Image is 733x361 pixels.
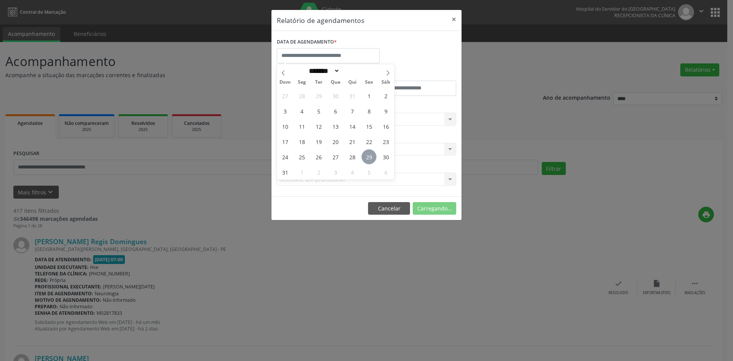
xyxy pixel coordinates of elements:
[278,134,292,149] span: Agosto 17, 2025
[362,119,376,134] span: Agosto 15, 2025
[277,36,337,48] label: DATA DE AGENDAMENTO
[368,69,456,81] label: ATÉ
[345,104,360,118] span: Agosto 7, 2025
[361,80,378,85] span: Sex
[311,104,326,118] span: Agosto 5, 2025
[294,119,309,134] span: Agosto 11, 2025
[362,104,376,118] span: Agosto 8, 2025
[362,149,376,164] span: Agosto 29, 2025
[446,10,462,29] button: Close
[328,165,343,180] span: Setembro 3, 2025
[294,149,309,164] span: Agosto 25, 2025
[277,80,294,85] span: Dom
[278,104,292,118] span: Agosto 3, 2025
[294,104,309,118] span: Agosto 4, 2025
[378,80,394,85] span: Sáb
[294,80,310,85] span: Seg
[328,149,343,164] span: Agosto 27, 2025
[278,165,292,180] span: Agosto 31, 2025
[311,165,326,180] span: Setembro 2, 2025
[294,165,309,180] span: Setembro 1, 2025
[378,104,393,118] span: Agosto 9, 2025
[311,134,326,149] span: Agosto 19, 2025
[344,80,361,85] span: Qui
[345,165,360,180] span: Setembro 4, 2025
[345,88,360,103] span: Julho 31, 2025
[362,134,376,149] span: Agosto 22, 2025
[306,67,340,75] select: Month
[368,202,410,215] button: Cancelar
[278,88,292,103] span: Julho 27, 2025
[345,119,360,134] span: Agosto 14, 2025
[328,88,343,103] span: Julho 30, 2025
[328,119,343,134] span: Agosto 13, 2025
[277,15,364,25] h5: Relatório de agendamentos
[310,80,327,85] span: Ter
[362,88,376,103] span: Agosto 1, 2025
[413,202,456,215] button: Carregando...
[340,67,365,75] input: Year
[294,134,309,149] span: Agosto 18, 2025
[278,149,292,164] span: Agosto 24, 2025
[362,165,376,180] span: Setembro 5, 2025
[328,134,343,149] span: Agosto 20, 2025
[345,149,360,164] span: Agosto 28, 2025
[278,119,292,134] span: Agosto 10, 2025
[378,134,393,149] span: Agosto 23, 2025
[294,88,309,103] span: Julho 28, 2025
[311,119,326,134] span: Agosto 12, 2025
[311,88,326,103] span: Julho 29, 2025
[328,104,343,118] span: Agosto 6, 2025
[378,88,393,103] span: Agosto 2, 2025
[378,119,393,134] span: Agosto 16, 2025
[311,149,326,164] span: Agosto 26, 2025
[378,165,393,180] span: Setembro 6, 2025
[327,80,344,85] span: Qua
[378,149,393,164] span: Agosto 30, 2025
[345,134,360,149] span: Agosto 21, 2025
